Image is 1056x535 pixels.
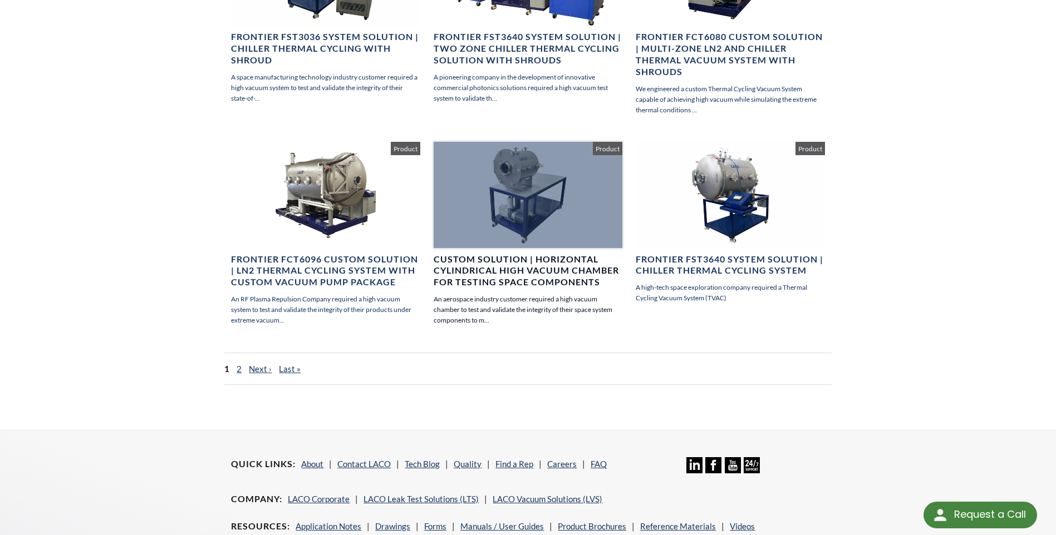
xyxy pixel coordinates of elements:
[231,31,420,66] h4: Frontier FST3036 System Solution | Chiller Thermal Cycling with Shroud
[795,142,825,155] span: Product
[237,364,242,374] a: 2
[591,459,607,469] a: FAQ
[931,506,949,524] img: round button
[744,457,760,473] img: 24/7 Support Icon
[296,521,361,531] a: Application Notes
[636,83,824,116] p: We engineered a custom Thermal Cycling Vacuum System capable of achieving high vacuum while simul...
[364,494,479,504] a: LACO Leak Test Solutions (LTS)
[495,459,533,469] a: Find a Rep
[493,494,602,504] a: LACO Vacuum Solutions (LVS)
[231,254,420,288] h4: Frontier FCT6096 Custom Solution | LN2 Thermal Cycling System with Custom Vacuum Pump Package
[954,502,1026,527] div: Request a Call
[301,459,323,469] a: About
[224,353,831,385] nav: pager
[434,254,622,288] h4: Custom Solution | Horizontal Cylindrical High Vacuum Chamber for Testing Space Components
[636,282,824,303] p: A high-tech space exploration company required a Thermal Cycling Vacuum System (TVAC)
[636,31,824,77] h4: Frontier FCT6080 Custom Solution | Multi-Zone LN2 and Chiller Thermal Vacuum System with Shrouds
[434,72,622,104] p: A pioneering company in the development of innovative commercial photonics solutions required a h...
[249,364,272,374] a: Next ›
[224,364,229,374] span: 1
[231,294,420,326] p: An RF Plasma Repulsion Company required a high vacuum system to test and validate the integrity o...
[593,142,622,155] span: Product
[405,459,440,469] a: Tech Blog
[337,459,391,469] a: Contact LACO
[640,521,716,531] a: Reference Materials
[231,142,420,325] a: Frontier FCT6096 Custom Solution | LN2 Thermal Cycling System with Custom Vacuum Pump Package An ...
[434,31,622,66] h4: Frontier FST3640 System Solution | Two Zone Chiller Thermal Cycling Solution with Shrouds
[424,521,446,531] a: Forms
[231,72,420,104] p: A space manufacturing technology industry customer required a high vacuum system to test and vali...
[375,521,410,531] a: Drawings
[558,521,626,531] a: Product Brochures
[636,142,824,303] a: Frontier FST3640 System Solution | Chiller Thermal Cycling System A high-tech space exploration c...
[231,493,282,505] h4: Company
[434,294,622,326] p: An aerospace industry customer required a high vacuum chamber to test and validate the integrity ...
[391,142,420,155] span: Product
[454,459,482,469] a: Quality
[231,458,296,470] h4: Quick Links
[279,364,301,374] a: Last »
[730,521,755,531] a: Videos
[636,254,824,277] h4: Frontier FST3640 System Solution | Chiller Thermal Cycling System
[924,502,1037,528] div: Request a Call
[288,494,350,504] a: LACO Corporate
[231,521,290,532] h4: Resources
[547,459,577,469] a: Careers
[744,465,760,475] a: 24/7 Support
[460,521,544,531] a: Manuals / User Guides
[434,142,622,325] a: Custom Solution | Horizontal Cylindrical High Vacuum Chamber for Testing Space Components An aero...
